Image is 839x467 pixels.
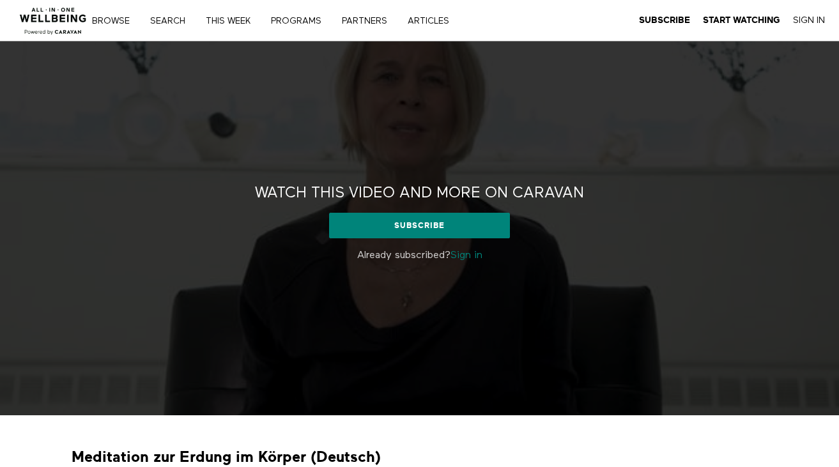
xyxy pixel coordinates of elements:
a: PARTNERS [337,17,401,26]
a: Sign in [450,250,482,261]
p: Already subscribed? [231,248,608,263]
strong: Meditation zur Erdung im Körper (Deutsch) [72,447,381,467]
a: Browse [88,17,143,26]
a: Search [146,17,199,26]
a: PROGRAMS [266,17,335,26]
a: Subscribe [329,213,510,238]
nav: Primary [101,14,475,27]
a: Start Watching [703,15,780,26]
strong: Subscribe [639,15,690,25]
a: ARTICLES [403,17,463,26]
strong: Start Watching [703,15,780,25]
a: THIS WEEK [201,17,264,26]
a: Subscribe [639,15,690,26]
h2: Watch this video and more on CARAVAN [255,183,584,203]
a: Sign In [793,15,825,26]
